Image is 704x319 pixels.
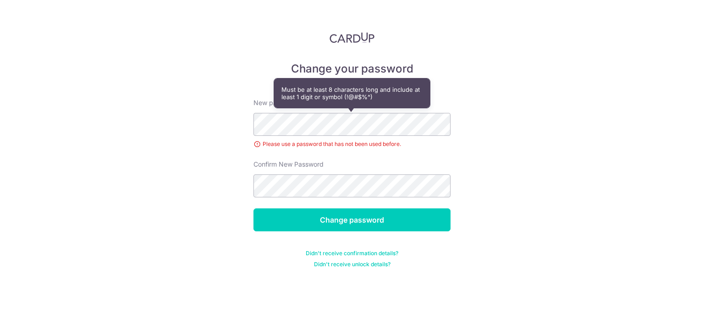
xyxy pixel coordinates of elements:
[253,62,451,76] h5: Change your password
[253,140,451,149] div: Please use a password that has not been used before.
[253,98,298,107] label: New password
[330,32,374,43] img: CardUp Logo
[306,250,398,257] a: Didn't receive confirmation details?
[253,160,324,169] label: Confirm New Password
[274,78,430,108] div: Must be at least 8 characters long and include at least 1 digit or symbol (!@#$%^)
[253,208,451,231] input: Change password
[314,261,390,268] a: Didn't receive unlock details?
